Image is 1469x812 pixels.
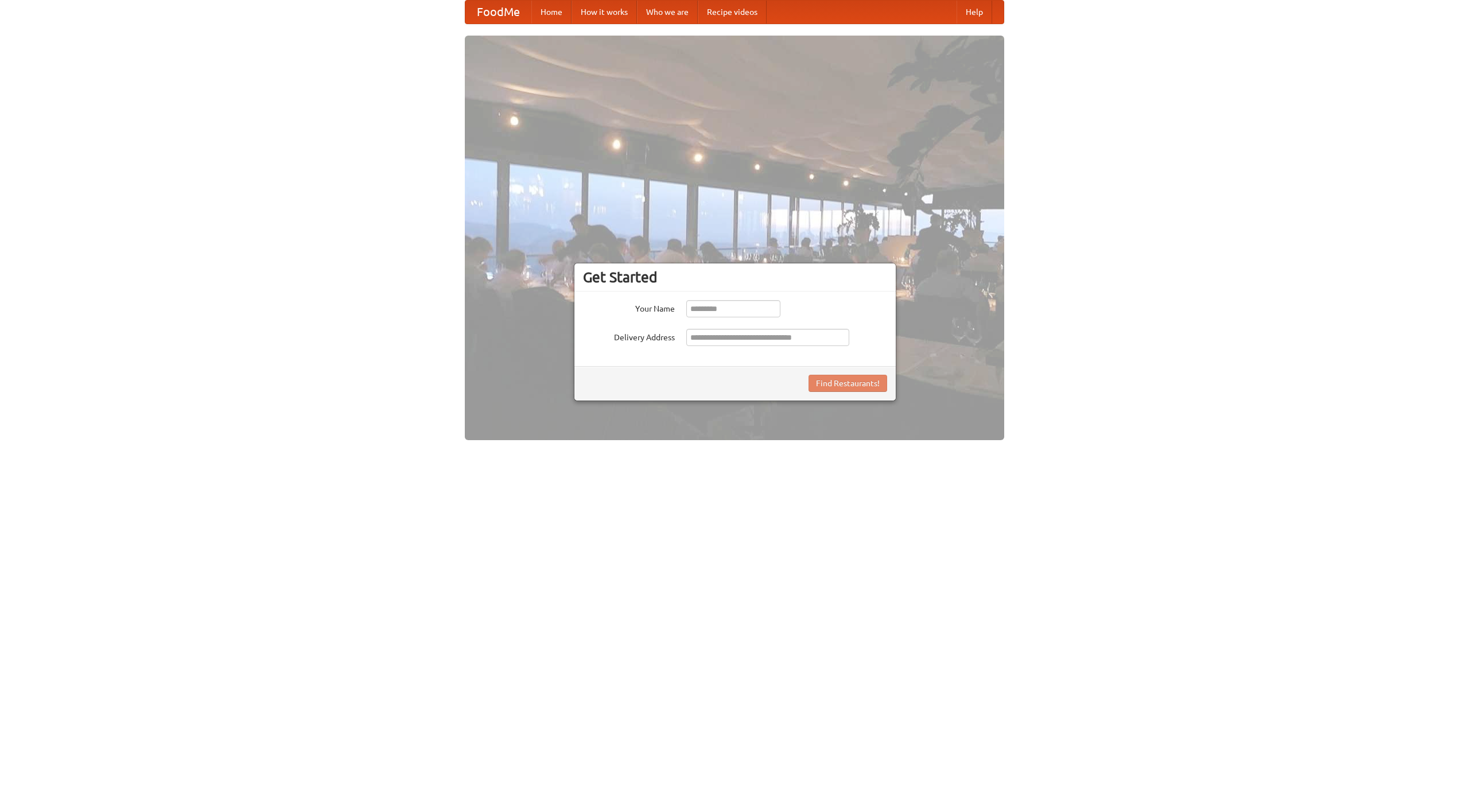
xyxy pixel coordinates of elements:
a: FoodMe [465,1,531,24]
label: Delivery Address [583,329,675,343]
label: Your Name [583,300,675,314]
a: Recipe videos [698,1,767,24]
a: How it works [572,1,637,24]
a: Who we are [637,1,698,24]
a: Help [957,1,992,24]
button: Find Restaurants! [809,375,887,392]
a: Home [531,1,572,24]
h3: Get Started [583,269,887,286]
